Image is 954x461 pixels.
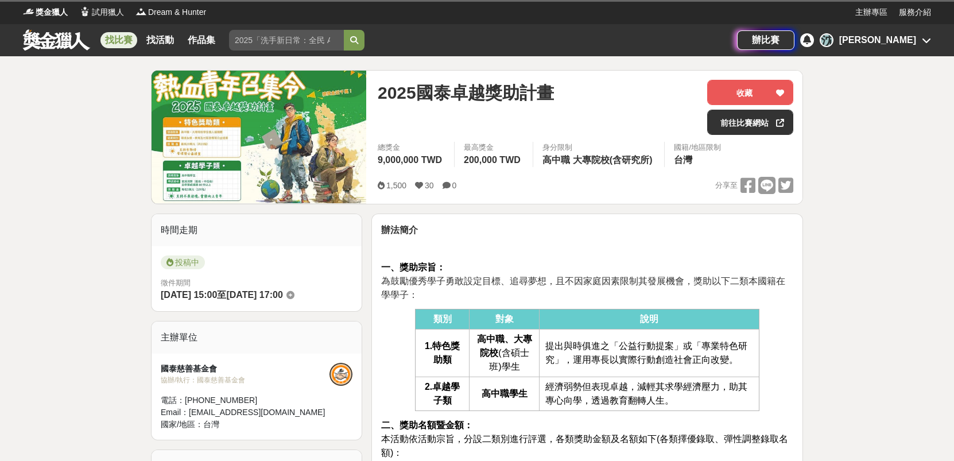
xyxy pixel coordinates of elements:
strong: 說明 [640,314,658,324]
span: (含碩士班)學生 [477,334,532,371]
a: 辦比賽 [737,30,794,50]
span: [DATE] 15:00 [161,290,217,300]
strong: 類別 [433,314,452,324]
div: 國泰慈善基金會 [161,363,329,375]
strong: 1.特色獎助類 [425,341,460,365]
span: 投稿中 [161,255,205,269]
div: [PERSON_NAME] [839,33,916,47]
span: 200,000 TWD [464,155,521,165]
span: 2025國泰卓越獎助計畫 [378,80,554,106]
div: 時間走期 [152,214,362,246]
div: 國籍/地區限制 [674,142,721,153]
span: 9,000,000 TWD [378,155,442,165]
img: Logo [23,6,34,17]
a: LogoDream & Hunter [135,6,206,18]
div: 協辦/執行： 國泰慈善基金會 [161,375,329,385]
strong: 辦法簡介 [381,225,418,235]
a: 找活動 [142,32,179,48]
span: 30 [425,181,434,190]
span: 徵件期間 [161,278,191,287]
a: 前往比賽網站 [707,110,793,135]
strong: 學生 [509,389,528,398]
div: Email： [EMAIL_ADDRESS][DOMAIN_NAME] [161,406,329,419]
span: 0 [452,181,457,190]
img: Logo [79,6,91,17]
span: 台灣 [674,155,692,165]
strong: 2.卓越學子類 [425,382,460,405]
div: 主辦單位 [152,321,362,354]
a: 主辦專區 [855,6,887,18]
span: 提出與時俱進之「公益行動提案」或「專業特色研究」，運用專長以實際行動創造社會正向改變。 [545,341,747,365]
span: 獎金獵人 [36,6,68,18]
a: Logo獎金獵人 [23,6,68,18]
img: Logo [135,6,147,17]
span: 試用獵人 [92,6,124,18]
span: 大專院校(含研究所) [573,155,653,165]
span: 總獎金 [378,142,445,153]
strong: 高中職、大專院校 [477,334,532,358]
a: Logo試用獵人 [79,6,124,18]
span: 高中職 [542,155,570,165]
span: 本活動依活動宗旨，分設二類別進行評選，各類獎助金額及名額如下(各類擇優錄取、彈性調整錄取名額)： [381,434,788,458]
span: 國家/地區： [161,420,203,429]
span: 台灣 [203,420,219,429]
a: 找比賽 [100,32,137,48]
strong: 高中職 [482,389,509,398]
span: [DATE] 17:00 [226,290,282,300]
img: Cover Image [152,71,366,203]
input: 2025「洗手新日常：全民 ALL IN」洗手歌全台徵選 [229,30,344,51]
span: 最高獎金 [464,142,523,153]
div: 沈 [820,33,833,47]
strong: 一、獎助宗旨： [381,262,445,272]
span: 為鼓勵優秀學子勇敢設定目標、追尋夢想，且不因家庭因素限制其發展機會，獎助以下二類本國籍在學學子： [381,276,785,300]
strong: 對象 [495,314,514,324]
span: 至 [217,290,226,300]
a: 服務介紹 [899,6,931,18]
a: 作品集 [183,32,220,48]
strong: 二、獎助名額暨金額： [381,420,473,430]
div: 電話： [PHONE_NUMBER] [161,394,329,406]
div: 身分限制 [542,142,656,153]
span: 經濟弱勢但表現卓越，減輕其求學經濟壓力，助其專心向學，透過教育翻轉人生。 [545,382,747,405]
span: 分享至 [715,177,738,194]
button: 收藏 [707,80,793,105]
span: Dream & Hunter [148,6,206,18]
span: 1,500 [386,181,406,190]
